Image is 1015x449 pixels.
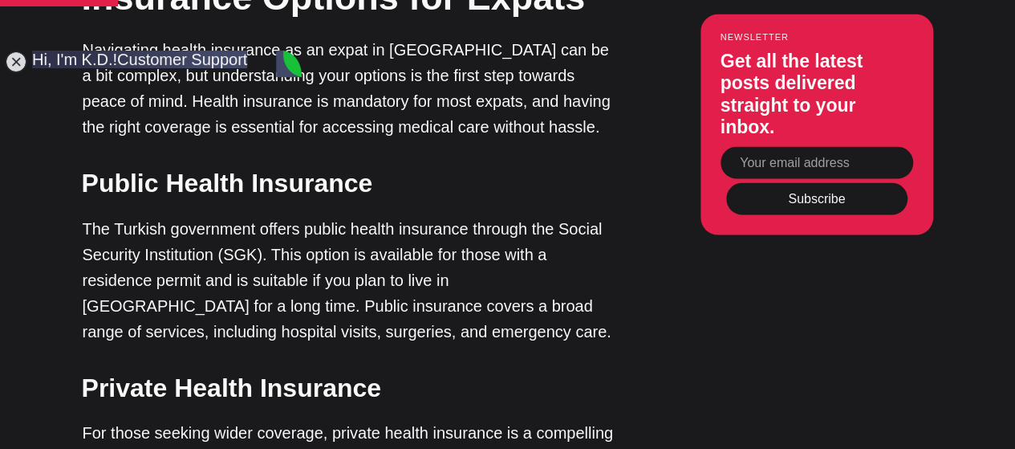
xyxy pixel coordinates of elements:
h3: Get all the latest posts delivered straight to your inbox. [721,50,913,138]
p: Navigating health insurance as an expat in [GEOGRAPHIC_DATA] can be a bit complex, but understand... [83,37,620,140]
button: Subscribe [726,182,907,214]
input: Your email address [721,146,913,178]
p: The Turkish government offers public health insurance through the Social Security Institution (SG... [83,216,620,345]
small: Newsletter [721,31,913,41]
